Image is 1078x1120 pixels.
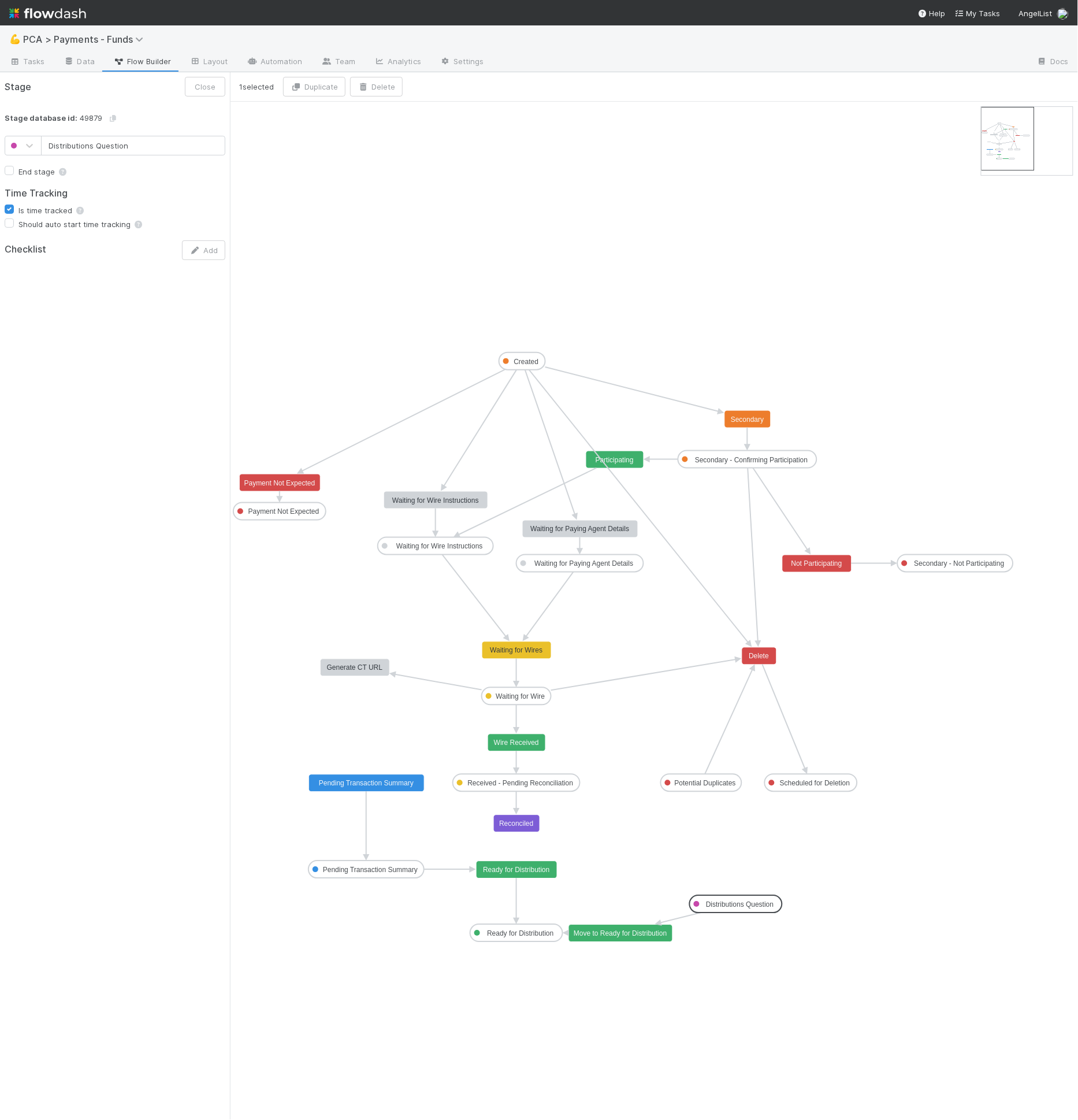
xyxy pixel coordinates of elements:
text: Pending Transaction Summary [319,780,414,788]
text: Payment Not Expected [244,479,315,487]
span: Tasks [9,55,45,67]
span: AngelList [1019,9,1053,18]
span: Stage [5,80,31,94]
a: Layout [180,53,237,72]
text: Waiting for Paying Agent Details [531,525,630,533]
text: Scheduled for Deletion [780,780,850,788]
text: Reconciled [499,820,533,828]
text: Waiting for Wires [490,647,543,655]
text: Payment Not Expected [248,508,319,516]
a: Data [54,53,104,72]
span: 49879 [5,113,124,123]
span: Flow Builder [113,55,171,67]
a: My Tasks [955,8,1001,19]
text: Potential Duplicates [675,780,736,788]
text: Participating [596,456,634,464]
text: Secondary [731,416,764,424]
button: Close [185,77,225,97]
h2: Time Tracking [5,188,225,199]
div: Help [918,8,946,19]
text: Delete [749,652,770,661]
button: Duplicate [283,77,345,97]
a: Flow Builder [104,53,180,72]
a: Automation [237,53,312,72]
text: Waiting for Wire [496,693,545,701]
text: Waiting for Wire Instructions [396,543,483,551]
text: Generate CT URL [327,664,383,672]
a: Docs [1028,53,1078,72]
text: Waiting for Paying Agent Details [535,560,634,568]
img: avatar_8e0a024e-b700-4f9f-aecf-6f1e79dccd3c.png [1057,8,1069,20]
h2: Checklist [5,244,106,255]
text: Wire Received [494,739,539,747]
text: Ready for Distribution [483,866,549,874]
label: Should auto start time tracking [18,217,144,231]
text: Waiting for Wire Instructions [392,496,479,505]
label: Is time tracked [18,203,86,217]
img: logo-inverted-e16ddd16eac7371096b0.svg [9,3,86,23]
span: My Tasks [955,9,1001,18]
a: Analytics [365,53,430,72]
text: Pending Transaction Summary [323,866,418,874]
span: PCA > Payments - Funds [23,34,149,45]
text: Secondary - Not Participating [915,560,1005,568]
button: Add [182,240,225,260]
span: Stage database id: [5,113,77,123]
text: Not Participating [791,560,842,568]
text: Secondary - Confirming Participation [695,456,808,464]
button: Delete [350,77,403,97]
text: Received - Pending Reconciliation [468,780,574,788]
span: 💪 [9,34,21,44]
label: End stage [18,165,69,179]
a: Settings [430,53,493,72]
text: Ready for Distribution [487,930,553,938]
a: Team [312,53,365,72]
text: Created [514,358,539,366]
span: 1 selected [239,81,274,92]
text: Move to Ready for Distribution [574,930,667,938]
